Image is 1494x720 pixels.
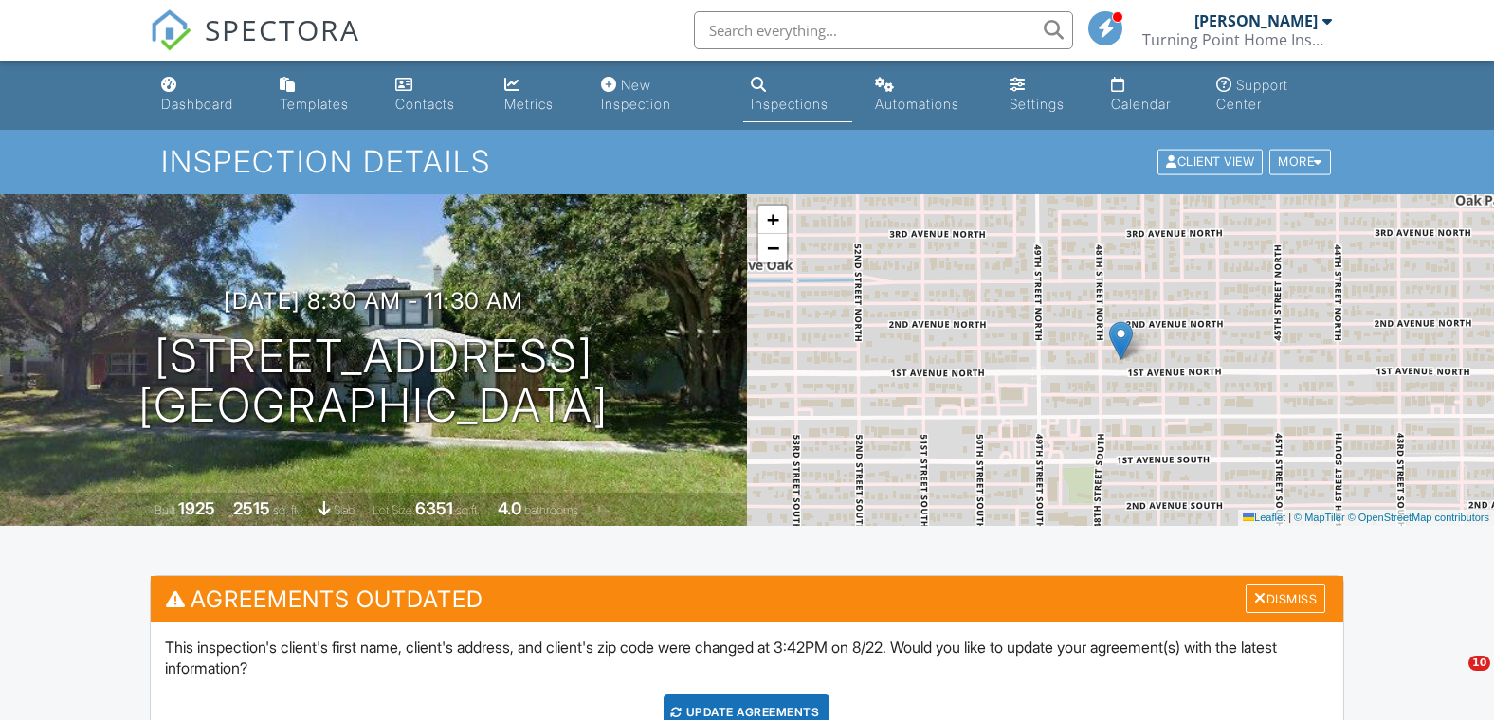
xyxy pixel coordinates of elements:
span: Built [155,503,175,517]
div: 2515 [233,498,270,518]
div: 6351 [415,498,453,518]
div: 1925 [178,498,215,518]
a: New Inspection [593,68,728,122]
h1: [STREET_ADDRESS] [GEOGRAPHIC_DATA] [138,332,609,432]
iframe: Intercom live chat [1430,656,1475,701]
input: Search everything... [694,11,1073,49]
a: © OpenStreetMap contributors [1348,512,1489,523]
a: Leaflet [1243,512,1285,523]
span: sq.ft. [456,503,480,517]
h1: Inspection Details [161,145,1332,178]
a: Settings [1002,68,1089,122]
h3: [DATE] 8:30 am - 11:30 am [224,288,523,314]
span: + [767,207,779,231]
a: Zoom out [758,234,787,262]
span: 10 [1468,656,1490,671]
div: Dashboard [161,96,233,112]
h3: Agreements Outdated [151,576,1344,622]
div: Automations [875,96,959,112]
a: Dashboard [154,68,257,122]
a: SPECTORA [150,26,360,65]
div: 4.0 [498,498,521,518]
span: SPECTORA [205,9,360,49]
img: The Best Home Inspection Software - Spectora [150,9,191,51]
span: sq. ft. [273,503,300,517]
div: Turning Point Home Inspections [1142,30,1332,49]
img: Marker [1109,321,1133,360]
span: − [767,236,779,260]
a: Contacts [388,68,482,122]
div: Contacts [395,96,455,112]
div: Templates [280,96,349,112]
a: Metrics [497,68,578,122]
div: More [1269,150,1331,175]
div: Settings [1010,96,1065,112]
span: Lot Size [373,503,412,517]
a: Templates [272,68,373,122]
a: Calendar [1103,68,1193,122]
div: Calendar [1111,96,1171,112]
span: | [1288,512,1291,523]
span: bathrooms [524,503,578,517]
a: © MapTiler [1294,512,1345,523]
div: New Inspection [601,77,671,112]
a: Zoom in [758,206,787,234]
div: Client View [1157,150,1263,175]
a: Automations (Basic) [867,68,987,122]
a: Client View [1156,153,1267,168]
div: [PERSON_NAME] [1194,11,1318,30]
div: Dismiss [1246,584,1325,613]
a: Support Center [1209,68,1340,122]
div: Support Center [1216,77,1288,112]
div: Metrics [504,96,554,112]
span: slab [334,503,355,517]
div: Inspections [751,96,829,112]
a: Inspections [743,68,852,122]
